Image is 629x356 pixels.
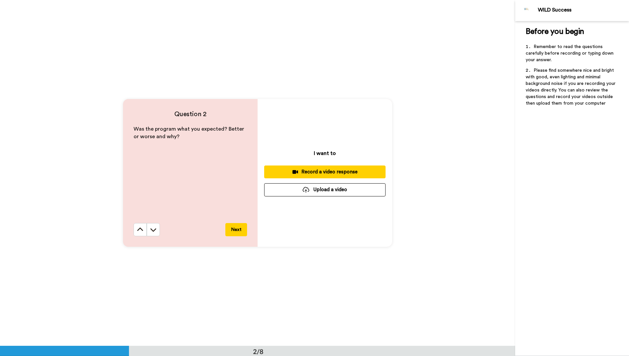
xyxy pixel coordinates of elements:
div: WILD Success [538,7,629,13]
span: Was the program what you expected? Better or worse and why? [134,126,245,139]
span: Please find somewhere nice and bright with good, even lighting and minimal background noise if yo... [526,68,617,106]
h4: Question 2 [134,110,247,119]
span: Before you begin [526,28,584,36]
span: Remember to read the questions carefully before recording or typing down your answer. [526,44,615,62]
button: Upload a video [264,183,386,196]
button: Next [225,223,247,236]
p: I want to [314,149,336,157]
div: Record a video response [269,168,380,175]
img: Profile Image [519,3,535,18]
div: 2/8 [242,347,274,356]
button: Record a video response [264,165,386,178]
